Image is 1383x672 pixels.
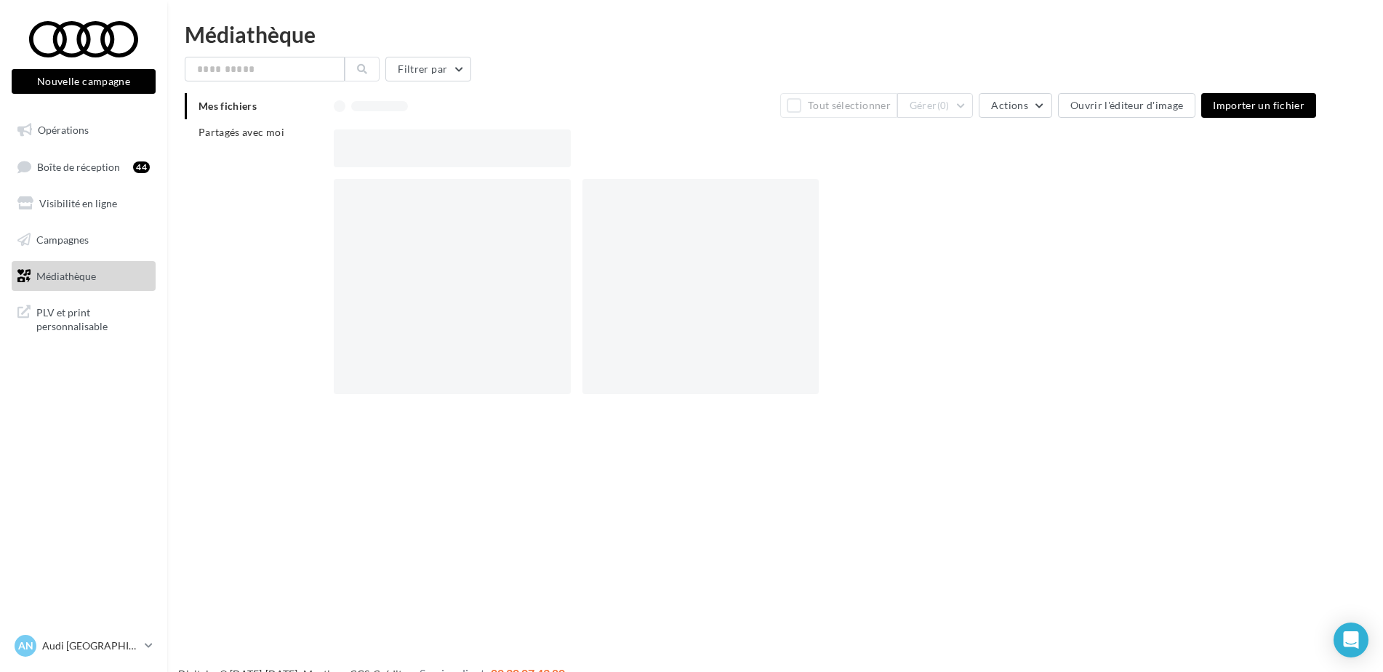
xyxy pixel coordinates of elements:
button: Gérer(0) [897,93,974,118]
button: Ouvrir l'éditeur d'image [1058,93,1195,118]
span: Actions [991,99,1027,111]
div: 44 [133,161,150,173]
button: Filtrer par [385,57,471,81]
button: Actions [979,93,1051,118]
span: Mes fichiers [199,100,257,112]
span: Médiathèque [36,269,96,281]
span: Partagés avec moi [199,126,284,138]
span: (0) [937,100,950,111]
span: AN [18,639,33,653]
span: Visibilité en ligne [39,197,117,209]
a: PLV et print personnalisable [9,297,159,340]
a: AN Audi [GEOGRAPHIC_DATA] [12,632,156,660]
span: Importer un fichier [1213,99,1304,111]
div: Médiathèque [185,23,1366,45]
p: Audi [GEOGRAPHIC_DATA] [42,639,139,653]
button: Nouvelle campagne [12,69,156,94]
span: Opérations [38,124,89,136]
span: Boîte de réception [37,160,120,172]
span: Campagnes [36,233,89,246]
button: Tout sélectionner [780,93,897,118]
a: Visibilité en ligne [9,188,159,219]
a: Boîte de réception44 [9,151,159,183]
a: Médiathèque [9,261,159,292]
div: Open Intercom Messenger [1334,623,1368,657]
a: Opérations [9,115,159,145]
button: Importer un fichier [1201,93,1316,118]
span: PLV et print personnalisable [36,303,150,334]
a: Campagnes [9,225,159,255]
